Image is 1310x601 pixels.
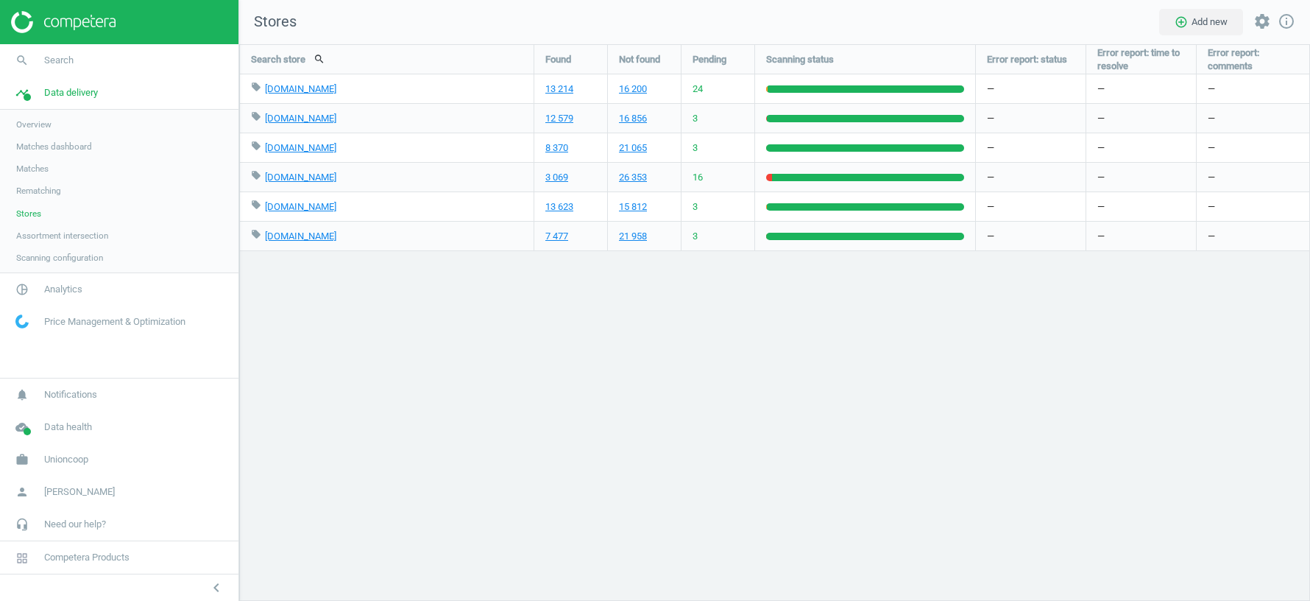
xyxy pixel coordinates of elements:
[8,275,36,303] i: pie_chart_outlined
[16,119,52,130] span: Overview
[693,112,698,125] span: 3
[545,171,568,184] a: 3 069
[305,46,333,71] button: search
[44,421,92,434] span: Data health
[265,172,336,183] a: [DOMAIN_NAME]
[1197,74,1310,103] div: —
[693,82,703,96] span: 24
[198,578,235,597] button: chevron_left
[44,453,88,466] span: Unioncoop
[16,208,41,219] span: Stores
[545,53,571,66] span: Found
[16,230,108,242] span: Assortment intersection
[8,79,36,107] i: timeline
[1197,104,1310,133] div: —
[239,12,297,32] span: Stores
[976,163,1086,191] div: —
[208,579,225,597] i: chevron_left
[976,222,1086,250] div: —
[8,446,36,474] i: work
[1278,13,1295,32] a: info_outline
[1159,9,1243,35] button: add_circle_outlineAdd new
[265,231,336,242] a: [DOMAIN_NAME]
[16,141,92,152] span: Matches dashboard
[44,315,185,328] span: Price Management & Optimization
[251,170,261,180] i: local_offer
[16,185,61,197] span: Rematching
[1097,171,1105,184] span: —
[251,200,261,210] i: local_offer
[44,86,98,99] span: Data delivery
[1097,82,1105,96] span: —
[1197,192,1310,221] div: —
[693,200,698,214] span: 3
[8,510,36,538] i: headset_mic
[1197,222,1310,250] div: —
[619,200,647,214] a: 15 812
[693,53,726,66] span: Pending
[265,142,336,153] a: [DOMAIN_NAME]
[15,314,29,328] img: wGWNvw8QSZomAAAAABJRU5ErkJggg==
[1253,13,1271,30] i: settings
[44,283,82,296] span: Analytics
[619,141,647,155] a: 21 065
[1175,15,1188,29] i: add_circle_outline
[251,82,261,92] i: local_offer
[1097,112,1105,125] span: —
[619,230,647,243] a: 21 958
[44,54,74,67] span: Search
[8,46,36,74] i: search
[693,171,703,184] span: 16
[251,141,261,151] i: local_offer
[1097,46,1185,73] span: Error report: time to resolve
[1278,13,1295,30] i: info_outline
[1097,230,1105,243] span: —
[251,229,261,239] i: local_offer
[619,112,647,125] a: 16 856
[44,551,130,564] span: Competera Products
[545,230,568,243] a: 7 477
[16,252,103,264] span: Scanning configuration
[44,485,115,499] span: [PERSON_NAME]
[1097,141,1105,155] span: —
[545,141,568,155] a: 8 370
[251,111,261,122] i: local_offer
[976,74,1086,103] div: —
[1197,163,1310,191] div: —
[976,133,1086,162] div: —
[44,518,106,531] span: Need our help?
[8,478,36,506] i: person
[1197,133,1310,162] div: —
[1247,6,1278,38] button: settings
[619,171,647,184] a: 26 353
[240,45,534,74] div: Search store
[1097,200,1105,214] span: —
[987,53,1067,66] span: Error report: status
[976,192,1086,221] div: —
[1208,46,1299,73] span: Error report: comments
[693,230,698,243] span: 3
[619,53,660,66] span: Not found
[265,201,336,212] a: [DOMAIN_NAME]
[545,112,573,125] a: 12 579
[619,82,647,96] a: 16 200
[16,163,49,175] span: Matches
[44,388,97,401] span: Notifications
[8,413,36,441] i: cloud_done
[545,82,573,96] a: 13 214
[976,104,1086,133] div: —
[11,11,116,33] img: ajHJNr6hYgQAAAAASUVORK5CYII=
[265,113,336,124] a: [DOMAIN_NAME]
[545,200,573,214] a: 13 623
[693,141,698,155] span: 3
[8,381,36,409] i: notifications
[265,83,336,94] a: [DOMAIN_NAME]
[766,53,834,66] span: Scanning status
